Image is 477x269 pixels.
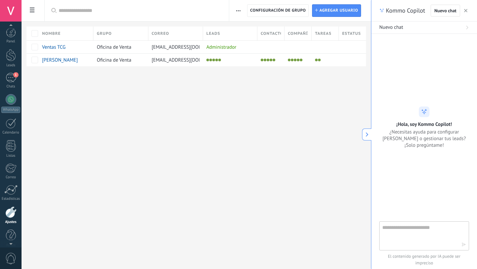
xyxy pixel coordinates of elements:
[218,59,221,61] li: Exportar
[13,72,19,78] span: 1
[1,107,20,113] div: WhatsApp
[209,59,212,61] li: Examinar
[264,59,266,61] li: Examinar
[247,4,309,17] button: Configuración de grupo
[270,59,272,61] li: Eliminar
[291,59,293,61] li: Examinar
[379,129,469,149] span: ¿Necesitas ayuda para configurar [PERSON_NAME] o gestionar tus leads? ¡Solo pregúntame!
[273,59,275,61] li: Exportar
[319,5,358,17] span: Agregar usuario
[318,59,321,61] li: Eliminar
[1,220,21,224] div: Ajustes
[1,197,21,201] div: Estadísticas
[261,30,281,37] span: Contactos
[206,59,209,61] li: Instalar
[234,4,243,17] button: Más
[42,57,78,63] span: Inge Omar Dario
[371,22,477,34] button: Nuevo chat
[434,8,456,13] span: Nuevo chat
[379,24,403,31] span: Nuevo chat
[203,41,254,53] div: Administrador
[342,30,361,37] span: Estatus
[267,59,269,61] li: Editar
[93,41,145,53] div: Oficina de Venta
[294,59,296,61] li: Editar
[215,59,218,61] li: Eliminar
[288,59,291,61] li: Instalar
[250,5,306,17] span: Configuración de grupo
[1,63,21,68] div: Leads
[379,253,469,266] span: El contenido generado por IA puede ser impreciso
[42,30,61,37] span: Nombre
[386,7,425,15] span: Kommo Copilot
[1,175,21,180] div: Correo
[97,44,131,50] span: Oficina de Venta
[1,39,21,44] div: Panel
[315,59,318,61] li: Editar
[152,44,227,50] span: [EMAIL_ADDRESS][DOMAIN_NAME]
[206,30,220,37] span: Leads
[1,84,21,89] div: Chats
[315,30,332,37] span: Tareas
[261,59,263,61] li: Instalar
[431,5,460,17] button: Nuevo chat
[93,54,145,66] div: Oficina de Venta
[212,59,215,61] li: Editar
[300,59,302,61] li: Exportar
[312,4,361,17] a: Agregar usuario
[1,154,21,158] div: Listas
[97,57,131,63] span: Oficina de Venta
[1,131,21,135] div: Calendario
[152,30,169,37] span: Correo
[297,59,299,61] li: Eliminar
[288,30,308,37] span: Compañías
[42,44,66,50] span: Ventas TCG
[152,57,227,63] span: [EMAIL_ADDRESS][DOMAIN_NAME]
[97,30,112,37] span: Grupo
[397,121,452,128] h2: ¡Hola, soy Kommo Copilot!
